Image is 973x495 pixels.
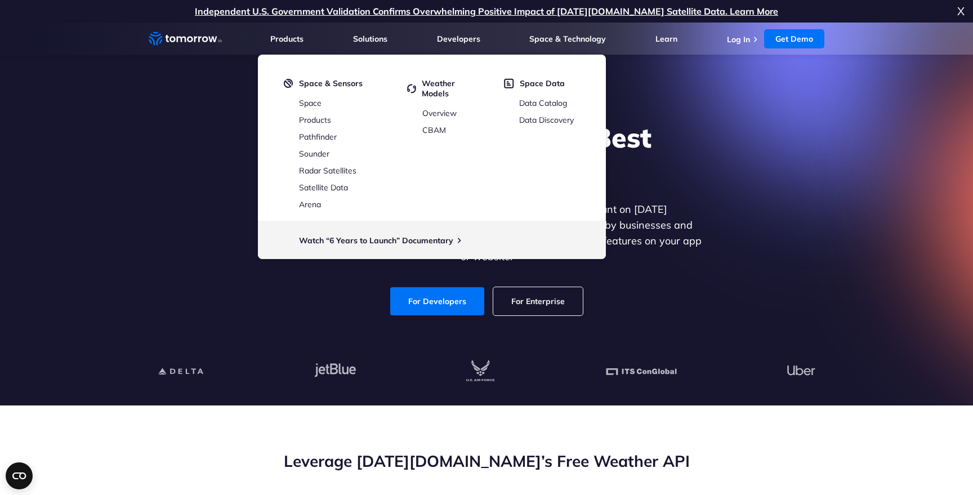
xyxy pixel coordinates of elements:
a: Radar Satellites [299,166,356,176]
img: space-data.svg [504,78,514,88]
a: Developers [437,34,480,44]
a: Independent U.S. Government Validation Confirms Overwhelming Positive Impact of [DATE][DOMAIN_NAM... [195,6,778,17]
h2: Leverage [DATE][DOMAIN_NAME]’s Free Weather API [149,451,824,472]
img: cycled.svg [407,78,416,99]
a: Space [299,98,322,108]
a: Overview [422,108,457,118]
a: Watch “6 Years to Launch” Documentary [299,235,453,246]
a: Arena [299,199,321,209]
span: Space Data [520,78,565,88]
a: Home link [149,30,222,47]
a: Space & Technology [529,34,606,44]
button: Open CMP widget [6,462,33,489]
a: Data Discovery [519,115,574,125]
a: Learn [655,34,677,44]
a: Sounder [299,149,329,159]
span: Space & Sensors [299,78,363,88]
a: Products [270,34,303,44]
a: Pathfinder [299,132,337,142]
a: Satellite Data [299,182,348,193]
a: For Enterprise [493,287,583,315]
a: Data Catalog [519,98,567,108]
a: For Developers [390,287,484,315]
img: satelight.svg [284,78,293,88]
a: Log In [727,34,750,44]
a: Solutions [353,34,387,44]
a: Get Demo [764,29,824,48]
a: CBAM [422,125,446,135]
span: Weather Models [422,78,483,99]
a: Products [299,115,331,125]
